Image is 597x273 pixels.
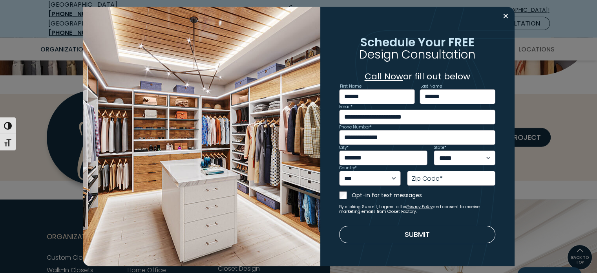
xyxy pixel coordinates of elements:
label: Opt-in for text messages [352,191,495,199]
button: Close modal [500,10,511,22]
a: Privacy Policy [406,204,433,210]
span: Schedule Your FREE [360,33,475,50]
p: or fill out below [339,70,495,83]
label: First Name [340,84,361,88]
label: City [339,146,349,150]
label: Email [339,105,352,109]
label: State [434,146,446,150]
img: Walk in closet with island [83,7,320,272]
a: Call Now [365,70,403,82]
label: Phone Number [339,125,372,129]
label: Country [339,166,357,170]
label: Last Name [420,84,442,88]
button: Submit [339,226,495,243]
label: Zip Code [412,176,443,182]
small: By clicking Submit, I agree to the and consent to receive marketing emails from Closet Factory. [339,205,495,214]
span: Design Consultation [359,46,475,63]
